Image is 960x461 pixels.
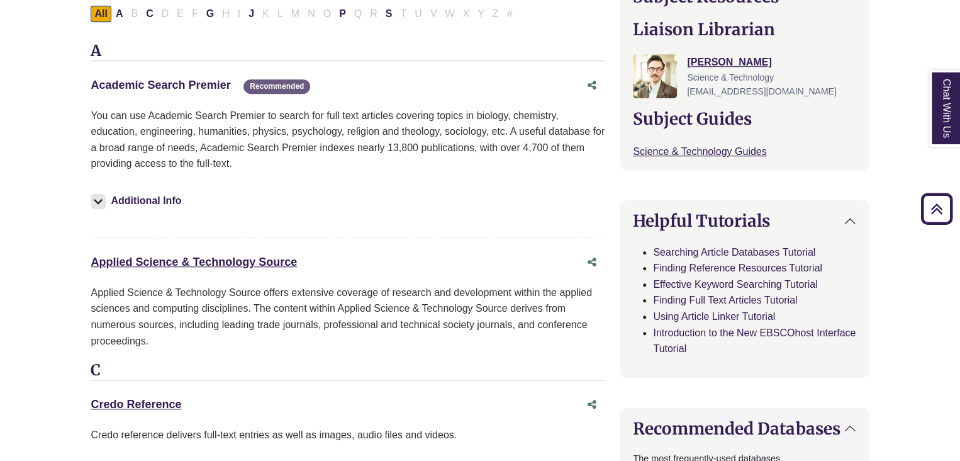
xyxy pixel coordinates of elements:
[687,72,774,83] span: Science & Technology
[91,398,181,411] a: Credo Reference
[653,263,822,273] a: Finding Reference Resources Tutorial
[633,20,856,39] h2: Liaison Librarian
[653,327,856,355] a: Introduction to the New EBSCOhost Interface Tutorial
[243,79,310,94] span: Recommended
[653,247,815,258] a: Searching Article Databases Tutorial
[91,427,605,443] p: Credo reference delivers full-text entries as well as images, audio files and videos.
[620,201,868,241] button: Helpful Tutorials
[687,57,771,67] a: [PERSON_NAME]
[633,109,856,128] h2: Subject Guides
[91,285,605,349] div: Applied Science & Technology Source offers extensive coverage of research and development within ...
[579,251,605,275] button: Share this database
[687,86,836,96] span: [EMAIL_ADDRESS][DOMAIN_NAME]
[91,79,230,91] a: Academic Search Premier
[579,393,605,417] button: Share this database
[633,54,677,98] img: Greg Rosauer
[91,6,111,22] button: All
[653,295,797,305] a: Finding Full Text Articles Tutorial
[142,6,157,22] button: Filter Results C
[91,8,517,18] div: Alpha-list to filter by first letter of database name
[91,42,605,61] h3: A
[245,6,258,22] button: Filter Results J
[91,361,605,380] h3: C
[203,6,218,22] button: Filter Results G
[620,409,868,448] button: Recommended Databases
[112,6,127,22] button: Filter Results A
[653,311,775,322] a: Using Article Linker Tutorial
[91,192,185,210] button: Additional Info
[335,6,350,22] button: Filter Results P
[633,146,766,157] a: Science & Technology Guides
[382,6,396,22] button: Filter Results S
[91,108,605,172] p: You can use Academic Search Premier to search for full text articles covering topics in biology, ...
[653,279,817,290] a: Effective Keyword Searching Tutorial
[91,256,297,268] a: Applied Science & Technology Source
[579,74,605,98] button: Share this database
[917,200,957,217] a: Back to Top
